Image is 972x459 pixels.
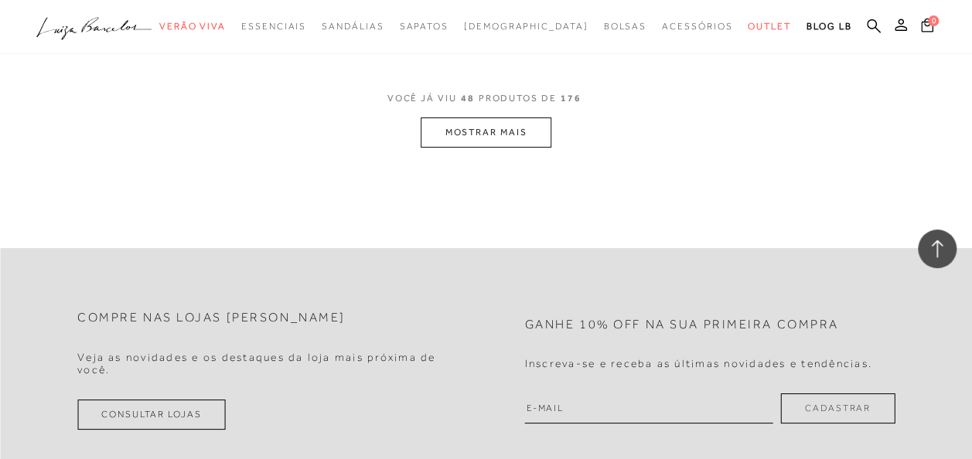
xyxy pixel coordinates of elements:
[399,21,448,32] span: Sapatos
[525,318,839,332] h2: Ganhe 10% off na sua primeira compra
[525,393,773,423] input: E-mail
[807,12,851,41] a: BLOG LB
[241,12,306,41] a: categoryNavScreenReaderText
[916,17,938,38] button: 0
[928,15,939,26] span: 0
[159,21,226,32] span: Verão Viva
[807,21,851,32] span: BLOG LB
[603,21,646,32] span: Bolsas
[525,357,872,370] h4: Inscreva-se e receba as últimas novidades e tendências.
[748,21,791,32] span: Outlet
[421,117,551,148] button: MOSTRAR MAIS
[159,12,226,41] a: categoryNavScreenReaderText
[77,311,346,325] h2: Compre nas lojas [PERSON_NAME]
[322,21,384,32] span: Sandálias
[603,12,646,41] a: categoryNavScreenReaderText
[748,12,791,41] a: categoryNavScreenReaderText
[387,93,585,104] span: VOCÊ JÁ VIU PRODUTOS DE
[662,12,732,41] a: categoryNavScreenReaderText
[461,93,475,104] span: 48
[241,21,306,32] span: Essenciais
[77,351,448,377] h4: Veja as novidades e os destaques da loja mais próxima de você.
[464,12,588,41] a: noSubCategoriesText
[77,399,226,430] a: Consultar Lojas
[662,21,732,32] span: Acessórios
[781,393,895,423] button: Cadastrar
[322,12,384,41] a: categoryNavScreenReaderText
[561,93,581,104] span: 176
[464,21,588,32] span: [DEMOGRAPHIC_DATA]
[399,12,448,41] a: categoryNavScreenReaderText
